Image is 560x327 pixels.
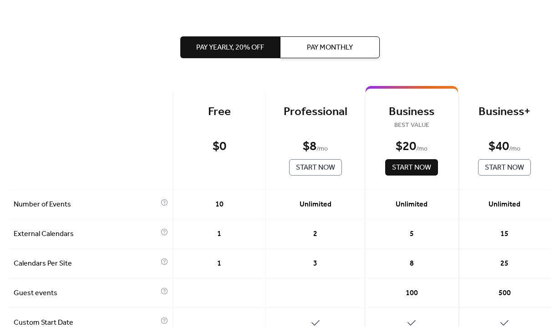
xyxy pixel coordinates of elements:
[180,36,280,58] button: Pay Yearly, 20% off
[296,162,335,173] span: Start Now
[499,288,511,299] span: 500
[410,258,414,269] span: 8
[289,159,342,176] button: Start Now
[14,288,158,299] span: Guest events
[217,258,221,269] span: 1
[313,229,317,240] span: 2
[187,105,252,120] div: Free
[316,144,328,155] span: / mo
[379,120,444,131] span: BEST VALUE
[410,229,414,240] span: 5
[392,162,431,173] span: Start Now
[196,42,264,53] span: Pay Yearly, 20% off
[280,105,351,120] div: Professional
[500,258,509,269] span: 25
[396,139,416,155] div: $ 20
[406,288,418,299] span: 100
[478,159,531,176] button: Start Now
[280,36,380,58] button: Pay Monthly
[300,199,331,210] span: Unlimited
[217,229,221,240] span: 1
[379,105,444,120] div: Business
[14,258,158,269] span: Calendars Per Site
[14,229,158,240] span: External Calendars
[485,162,524,173] span: Start Now
[500,229,509,240] span: 15
[416,144,428,155] span: / mo
[509,144,520,155] span: / mo
[313,258,317,269] span: 3
[14,199,158,210] span: Number of Events
[489,139,509,155] div: $ 40
[213,139,226,155] div: $ 0
[396,199,428,210] span: Unlimited
[385,159,438,176] button: Start Now
[472,105,537,120] div: Business+
[303,139,316,155] div: $ 8
[489,199,520,210] span: Unlimited
[307,42,353,53] span: Pay Monthly
[215,199,224,210] span: 10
